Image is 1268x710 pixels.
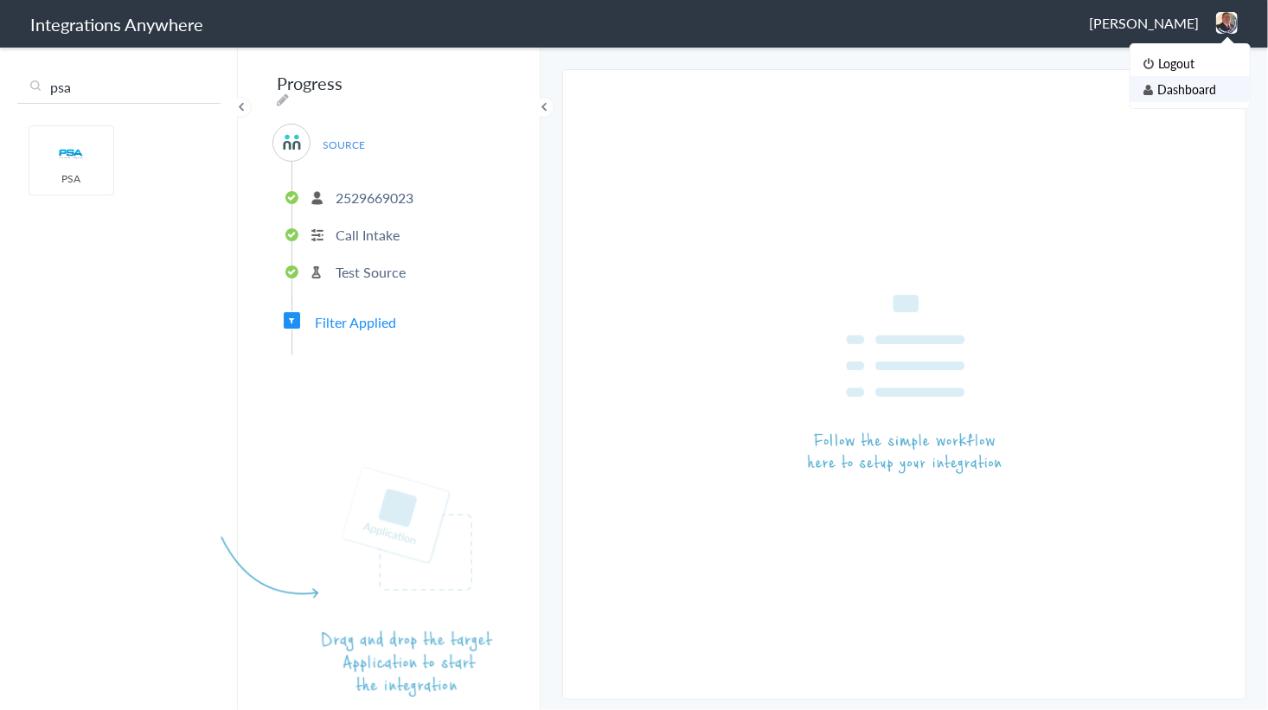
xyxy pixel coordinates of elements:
span: PSA [29,171,113,186]
img: instruction-target.png [221,466,493,697]
span: [PERSON_NAME] [1089,13,1199,33]
img: instruction-workflow.png [808,295,1002,475]
img: jason-pledge-people.PNG [1216,12,1238,34]
img: psa-logo.svg [35,139,108,169]
li: Logout [1130,50,1250,76]
h1: Integrations Anywhere [30,12,203,36]
input: Search... [17,71,221,104]
li: Dashboard [1130,76,1250,102]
